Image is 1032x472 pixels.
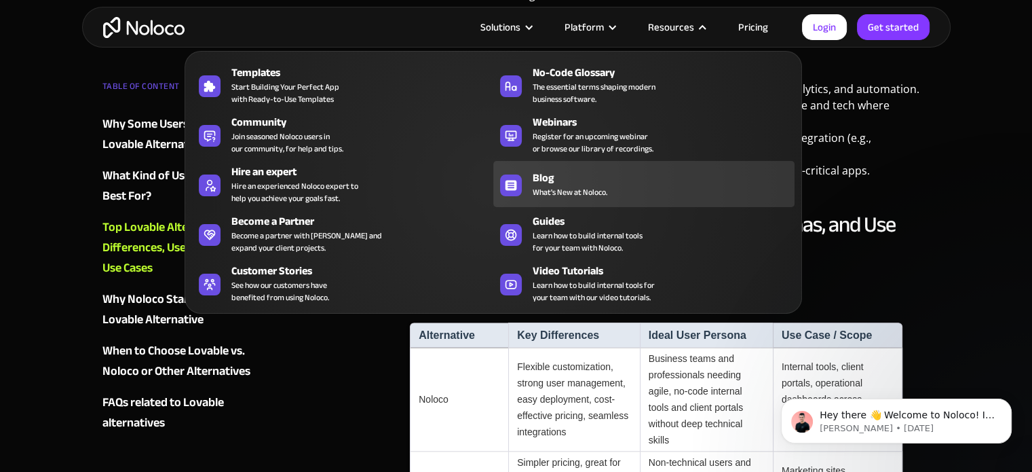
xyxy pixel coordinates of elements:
div: Platform [548,18,631,36]
div: Hire an expert [231,164,499,180]
th: Ideal User Persona [640,323,773,348]
th: Key Differences [508,323,640,348]
div: Templates [231,65,499,81]
div: Solutions [463,18,548,36]
a: CommunityJoin seasoned Noloco users inour community, for help and tips. [192,111,493,158]
div: Guides [533,213,801,230]
a: GuidesLearn how to build internal toolsfor your team with Noloco. [493,211,795,257]
span: What's New at Noloco. [533,186,607,198]
a: Become a PartnerBecome a partner with [PERSON_NAME] andexpand your client projects. [192,211,493,257]
div: Community [231,114,499,130]
a: What Kind of User Is Lovable Best For? [102,166,267,206]
span: Start Building Your Perfect App with Ready-to-Use Templates [231,81,339,105]
a: Get started [857,14,930,40]
a: Login [802,14,847,40]
a: BlogWhat's New at Noloco. [493,161,795,207]
a: Hire an expertHire an experienced Noloco expert tohelp you achieve your goals fast. [192,161,493,207]
a: Customer StoriesSee how our customers havebenefited from using Noloco. [192,260,493,306]
a: Video TutorialsLearn how to build internal tools foryour team with our video tutorials. [493,260,795,306]
div: Customer Stories [231,263,499,279]
nav: Resources [185,32,802,314]
td: Internal tools, client portals, operational dashboards across industries like finance, healthcare... [773,348,902,452]
td: Business teams and professionals needing agile, no-code internal tools and client portals without... [640,348,773,452]
th: Use Case / Scope [773,323,902,348]
div: Platform [565,18,604,36]
div: Resources [631,18,721,36]
div: Become a Partner [231,213,499,230]
div: Blog [533,170,801,186]
div: TABLE OF CONTENT [102,76,267,103]
a: TemplatesStart Building Your Perfect Appwith Ready-to-Use Templates [192,62,493,108]
span: Register for an upcoming webinar or browse our library of recordings. [533,130,653,155]
div: Hire an experienced Noloco expert to help you achieve your goals fast. [231,180,358,204]
a: Top Lovable Alternatives: Differences, User Personas, and Use Cases‍ [102,217,267,278]
div: Resources [648,18,694,36]
span: The essential terms shaping modern business software. [533,81,655,105]
td: Flexible customization, strong user management, easy deployment, cost-effective pricing, seamless... [508,348,640,452]
span: Learn how to build internal tools for your team with our video tutorials. [533,279,655,304]
div: Webinars [533,114,801,130]
span: Join seasoned Noloco users in our community, for help and tips. [231,130,343,155]
a: When to Choose Lovable vs. Noloco or Other Alternatives [102,341,267,382]
div: Solutions [480,18,520,36]
a: Why Some Users Look for Lovable Alternatives [102,114,267,155]
span: Learn how to build internal tools for your team with Noloco. [533,230,643,254]
span: See how our customers have benefited from using Noloco. [231,279,329,304]
a: WebinarsRegister for an upcoming webinaror browse our library of recordings. [493,111,795,158]
a: Why Noloco Stands Out as a Lovable Alternative [102,289,267,330]
a: FAQs related to Lovable alternatives [102,393,267,433]
td: Noloco [410,348,508,452]
div: No-Code Glossary [533,65,801,81]
a: No-Code GlossaryThe essential terms shaping modernbusiness software. [493,62,795,108]
div: Become a partner with [PERSON_NAME] and expand your client projects. [231,230,382,254]
a: home [103,17,185,38]
iframe: Intercom notifications message [761,370,1032,465]
div: Video Tutorials [533,263,801,279]
th: Alternative [410,323,508,348]
a: Pricing [721,18,785,36]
